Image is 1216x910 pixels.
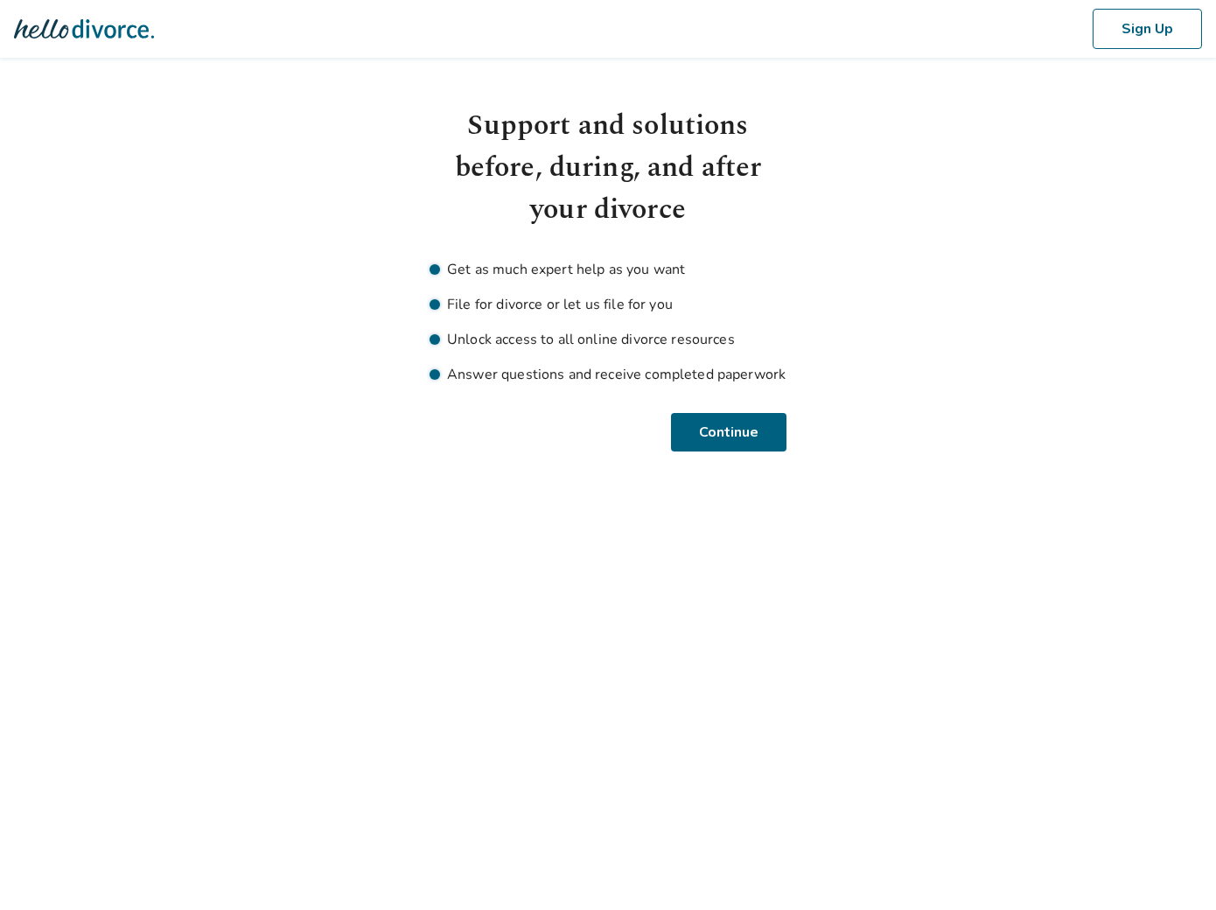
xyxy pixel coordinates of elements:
[1093,9,1202,49] button: Sign Up
[430,294,786,315] li: File for divorce or let us file for you
[14,11,154,46] img: Hello Divorce Logo
[430,105,786,231] h1: Support and solutions before, during, and after your divorce
[430,364,786,385] li: Answer questions and receive completed paperwork
[430,259,786,280] li: Get as much expert help as you want
[430,329,786,350] li: Unlock access to all online divorce resources
[674,413,786,451] button: Continue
